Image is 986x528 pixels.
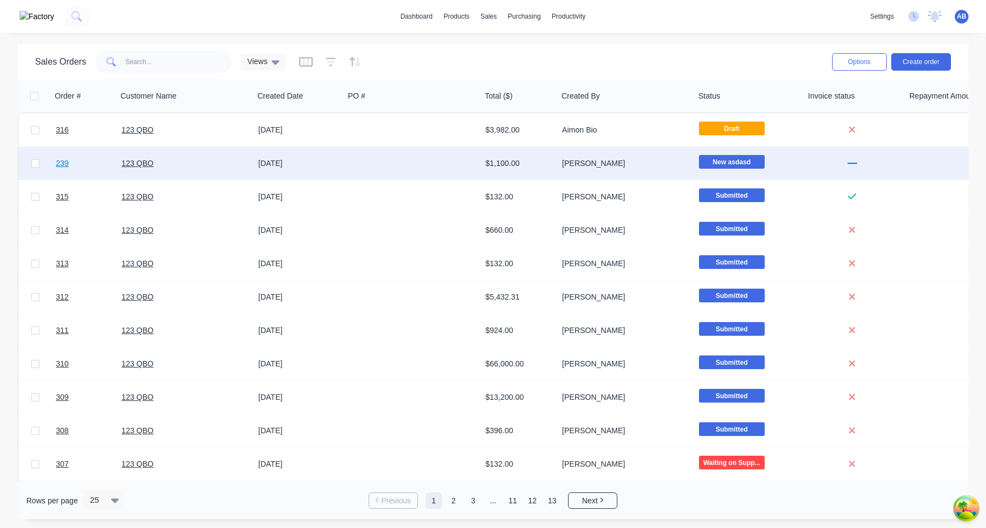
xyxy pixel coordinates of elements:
[485,492,501,509] a: Jump forward
[122,159,153,168] a: 123 QBO
[957,12,966,21] span: AB
[445,492,462,509] a: Page 2
[259,425,340,436] div: [DATE]
[502,8,546,25] div: purchasing
[122,125,153,134] a: 123 QBO
[699,255,765,269] span: Submitted
[259,158,340,169] div: [DATE]
[562,458,684,469] div: [PERSON_NAME]
[56,280,122,313] a: 312
[485,158,550,169] div: $1,100.00
[562,258,684,269] div: [PERSON_NAME]
[505,492,521,509] a: Page 11
[20,11,54,22] img: Factory
[562,225,684,236] div: [PERSON_NAME]
[122,226,153,234] a: 123 QBO
[832,53,887,71] button: Options
[259,458,340,469] div: [DATE]
[485,458,550,469] div: $132.00
[55,90,81,101] div: Order #
[524,492,541,509] a: Page 12
[699,422,765,436] span: Submitted
[485,392,550,403] div: $13,200.00
[56,458,68,469] span: 307
[569,495,617,506] a: Next page
[699,456,765,469] span: Waiting on Supp...
[699,322,765,336] span: Submitted
[562,291,684,302] div: [PERSON_NAME]
[485,425,550,436] div: $396.00
[56,291,68,302] span: 312
[125,51,232,73] input: Search...
[699,188,765,202] span: Submitted
[561,90,600,101] div: Created By
[122,460,153,468] a: 123 QBO
[544,492,560,509] a: Page 13
[364,492,622,509] ul: Pagination
[259,124,340,135] div: [DATE]
[56,347,122,380] a: 310
[122,393,153,401] a: 123 QBO
[259,392,340,403] div: [DATE]
[56,113,122,146] a: 316
[56,191,68,202] span: 315
[485,325,550,336] div: $924.00
[699,355,765,369] span: Submitted
[562,358,684,369] div: [PERSON_NAME]
[122,259,153,268] a: 123 QBO
[485,258,550,269] div: $132.00
[121,90,176,101] div: Customer Name
[122,426,153,435] a: 123 QBO
[259,358,340,369] div: [DATE]
[699,122,765,135] span: Draft
[122,359,153,368] a: 123 QBO
[475,8,502,25] div: sales
[56,414,122,447] a: 308
[247,56,267,67] span: Views
[56,214,122,246] a: 314
[56,124,68,135] span: 316
[35,56,86,67] h1: Sales Orders
[865,8,899,25] div: settings
[485,225,550,236] div: $660.00
[56,381,122,414] a: 309
[562,191,684,202] div: [PERSON_NAME]
[381,495,411,506] span: Previous
[562,325,684,336] div: [PERSON_NAME]
[699,155,765,169] span: New asdasd
[562,392,684,403] div: [PERSON_NAME]
[259,225,340,236] div: [DATE]
[56,314,122,347] a: 311
[259,325,340,336] div: [DATE]
[348,90,365,101] div: PO #
[259,258,340,269] div: [DATE]
[56,447,122,480] a: 307
[698,90,720,101] div: Status
[56,392,68,403] span: 309
[122,326,153,335] a: 123 QBO
[56,180,122,213] a: 315
[485,124,550,135] div: $3,982.00
[465,492,481,509] a: Page 3
[891,53,951,71] button: Create order
[56,158,68,169] span: 239
[485,291,550,302] div: $5,432.31
[56,358,68,369] span: 310
[582,495,598,506] span: Next
[56,258,68,269] span: 313
[259,291,340,302] div: [DATE]
[699,222,765,236] span: Submitted
[122,192,153,201] a: 123 QBO
[56,325,68,336] span: 311
[562,425,684,436] div: [PERSON_NAME]
[369,495,417,506] a: Previous page
[122,292,153,301] a: 123 QBO
[546,8,591,25] div: productivity
[562,158,684,169] div: [PERSON_NAME]
[699,389,765,403] span: Submitted
[808,90,855,101] div: Invoice status
[485,90,513,101] div: Total ($)
[56,147,122,180] a: 239
[699,289,765,302] span: Submitted
[56,481,122,514] a: 270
